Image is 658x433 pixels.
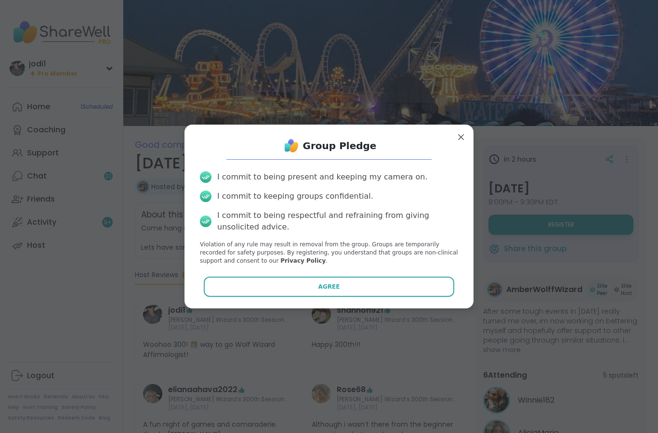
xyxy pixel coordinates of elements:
[280,257,326,264] a: Privacy Policy
[303,139,377,153] h1: Group Pledge
[204,277,455,297] button: Agree
[217,191,373,202] div: I commit to keeping groups confidential.
[217,171,427,183] div: I commit to being present and keeping my camera on.
[318,282,340,291] span: Agree
[217,210,458,233] div: I commit to being respectful and refraining from giving unsolicited advice.
[200,241,458,265] p: Violation of any rule may result in removal from the group. Groups are temporarily recorded for s...
[282,136,301,155] img: ShareWell Logo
